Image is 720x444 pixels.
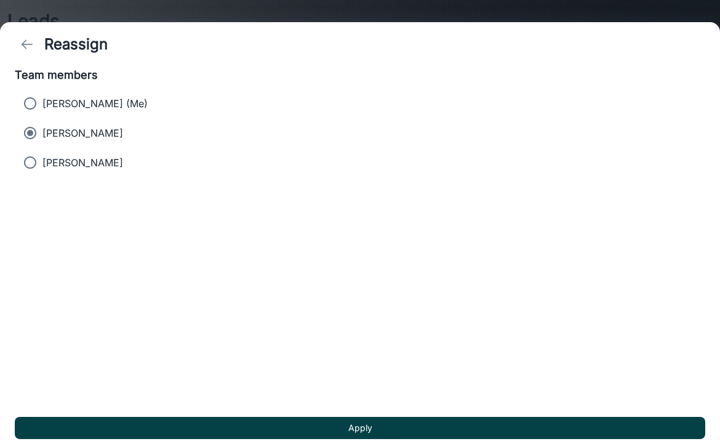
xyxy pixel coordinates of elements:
[42,126,123,140] p: [PERSON_NAME]
[15,67,705,84] h6: Team members
[15,32,39,57] button: back
[42,155,123,170] p: [PERSON_NAME]
[42,96,148,111] p: [PERSON_NAME] (Me)
[44,33,108,55] h1: Reassign
[15,417,705,439] button: Apply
